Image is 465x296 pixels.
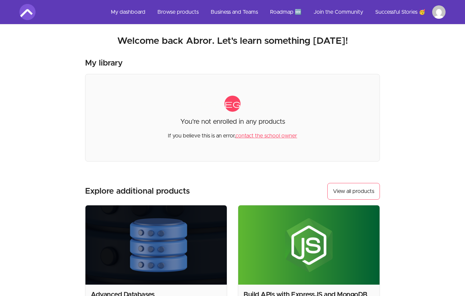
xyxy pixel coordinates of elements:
[19,35,446,47] h2: Welcome back Abror. Let's learn something [DATE]!
[106,4,446,20] nav: Main
[265,4,307,20] a: Roadmap 🆕
[85,186,190,197] h3: Explore additional products
[85,205,227,285] img: Product image for Advanced Databases
[224,96,241,112] span: category
[308,4,369,20] a: Join the Community
[205,4,263,20] a: Business and Teams
[327,183,380,200] a: View all products
[106,4,151,20] a: My dashboard
[19,4,36,20] img: Amigoscode logo
[238,205,380,285] img: Product image for Build APIs with ExpressJS and MongoDB
[168,126,297,140] p: If you believe this is an error,
[180,117,285,126] p: You're not enrolled in any products
[432,5,446,19] img: Profile image for Abror
[152,4,204,20] a: Browse products
[236,133,297,138] a: contact the school owner
[370,4,431,20] a: Successful Stories 🥳
[85,58,123,69] h3: My library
